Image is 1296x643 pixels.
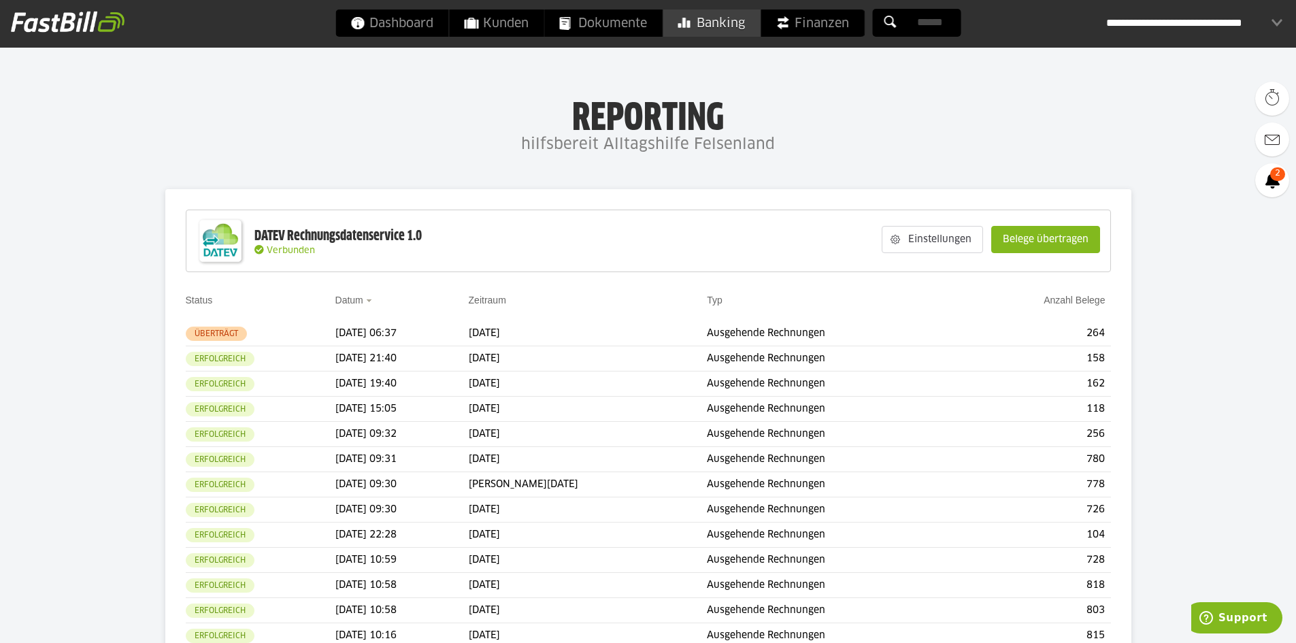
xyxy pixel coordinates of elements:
[464,10,529,37] span: Kunden
[1191,602,1282,636] iframe: Öffnet ein Widget, in dem Sie weitere Informationen finden
[965,447,1110,472] td: 780
[186,295,213,306] a: Status
[193,214,248,268] img: DATEV-Datenservice Logo
[965,523,1110,548] td: 104
[965,372,1110,397] td: 162
[469,397,708,422] td: [DATE]
[1255,163,1289,197] a: 2
[469,598,708,623] td: [DATE]
[1044,295,1105,306] a: Anzahl Belege
[1270,167,1285,181] span: 2
[136,96,1160,131] h1: Reporting
[186,528,254,542] sl-badge: Erfolgreich
[335,598,469,623] td: [DATE] 10:58
[469,372,708,397] td: [DATE]
[335,321,469,346] td: [DATE] 06:37
[186,503,254,517] sl-badge: Erfolgreich
[335,472,469,497] td: [DATE] 09:30
[186,427,254,442] sl-badge: Erfolgreich
[991,226,1100,253] sl-button: Belege übertragen
[335,397,469,422] td: [DATE] 15:05
[335,295,363,306] a: Datum
[776,10,849,37] span: Finanzen
[707,447,965,472] td: Ausgehende Rechnungen
[707,372,965,397] td: Ausgehende Rechnungen
[965,573,1110,598] td: 818
[965,472,1110,497] td: 778
[469,472,708,497] td: [PERSON_NAME][DATE]
[186,327,247,341] sl-badge: Überträgt
[335,10,448,37] a: Dashboard
[469,346,708,372] td: [DATE]
[186,377,254,391] sl-badge: Erfolgreich
[965,548,1110,573] td: 728
[469,573,708,598] td: [DATE]
[186,553,254,567] sl-badge: Erfolgreich
[469,497,708,523] td: [DATE]
[761,10,864,37] a: Finanzen
[11,11,124,33] img: fastbill_logo_white.png
[186,402,254,416] sl-badge: Erfolgreich
[186,604,254,618] sl-badge: Erfolgreich
[267,246,315,255] span: Verbunden
[707,497,965,523] td: Ausgehende Rechnungen
[678,10,745,37] span: Banking
[186,578,254,593] sl-badge: Erfolgreich
[469,295,506,306] a: Zeitraum
[335,346,469,372] td: [DATE] 21:40
[707,573,965,598] td: Ausgehende Rechnungen
[965,346,1110,372] td: 158
[186,452,254,467] sl-badge: Erfolgreich
[707,295,722,306] a: Typ
[186,478,254,492] sl-badge: Erfolgreich
[186,629,254,643] sl-badge: Erfolgreich
[965,497,1110,523] td: 726
[559,10,647,37] span: Dokumente
[186,352,254,366] sl-badge: Erfolgreich
[350,10,433,37] span: Dashboard
[707,523,965,548] td: Ausgehende Rechnungen
[707,472,965,497] td: Ausgehende Rechnungen
[254,227,422,245] div: DATEV Rechnungsdatenservice 1.0
[335,497,469,523] td: [DATE] 09:30
[366,299,375,302] img: sort_desc.gif
[335,372,469,397] td: [DATE] 19:40
[469,321,708,346] td: [DATE]
[449,10,544,37] a: Kunden
[707,321,965,346] td: Ausgehende Rechnungen
[663,10,760,37] a: Banking
[707,422,965,447] td: Ausgehende Rechnungen
[335,422,469,447] td: [DATE] 09:32
[469,447,708,472] td: [DATE]
[882,226,983,253] sl-button: Einstellungen
[965,598,1110,623] td: 803
[335,447,469,472] td: [DATE] 09:31
[965,321,1110,346] td: 264
[707,346,965,372] td: Ausgehende Rechnungen
[707,397,965,422] td: Ausgehende Rechnungen
[335,573,469,598] td: [DATE] 10:58
[965,397,1110,422] td: 118
[335,523,469,548] td: [DATE] 22:28
[965,422,1110,447] td: 256
[469,548,708,573] td: [DATE]
[335,548,469,573] td: [DATE] 10:59
[707,548,965,573] td: Ausgehende Rechnungen
[544,10,662,37] a: Dokumente
[469,422,708,447] td: [DATE]
[469,523,708,548] td: [DATE]
[707,598,965,623] td: Ausgehende Rechnungen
